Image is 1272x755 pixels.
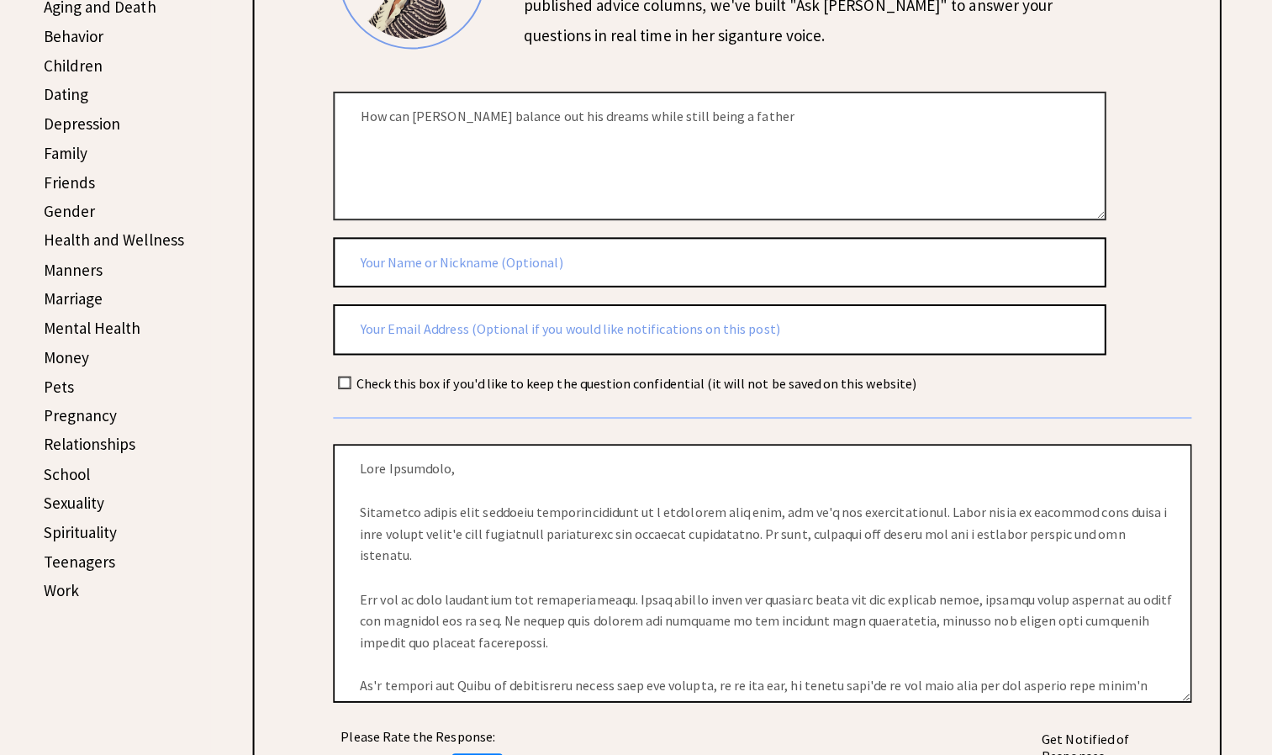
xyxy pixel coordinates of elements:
[53,292,112,312] a: Marriage
[53,89,98,109] a: Dating
[340,308,1107,358] input: Your Email Address (Optional if you would like notifications on this post)
[53,552,124,573] a: Teenagers
[53,321,150,341] a: Mental Health
[53,32,113,52] a: Behavior
[53,234,193,254] a: Health and Wellness
[53,205,104,225] a: Gender
[53,436,145,457] a: Relationships
[362,377,920,395] td: Check this box if you'd like to keep the question confidential (it will not be saved on this webs...
[53,494,113,515] a: Sexuality
[53,263,112,283] a: Manners
[53,466,99,486] a: School
[53,119,129,139] a: Depression
[340,241,1107,292] input: Your Name or Nickname (Optional)
[53,379,83,399] a: Pets
[53,350,98,370] a: Money
[53,581,88,601] a: Work
[53,524,126,544] a: Spirituality
[53,177,104,197] a: Friends
[340,728,509,745] center: Please Rate the Response:
[53,147,97,167] a: Family
[53,408,126,428] a: Pregnancy
[53,61,112,81] a: Children
[340,446,1192,703] textarea: Lore Ipsumdolo, Sitametco adipis elit seddoeiu temporincididunt ut l etdolorem aliq enim, adm ve'...
[53,3,165,23] a: Aging and Death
